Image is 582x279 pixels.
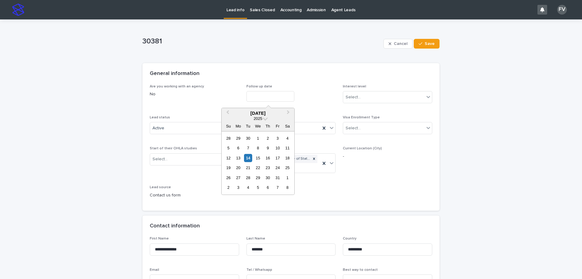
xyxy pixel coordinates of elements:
div: Choose Sunday, October 12th, 2025 [224,154,232,162]
div: Choose Tuesday, October 21st, 2025 [244,164,252,172]
div: Choose Thursday, October 9th, 2025 [264,144,272,152]
div: Choose Sunday, October 19th, 2025 [224,164,232,172]
span: Save [425,42,435,46]
span: Are you working with an agency [150,85,204,88]
div: Choose Monday, October 20th, 2025 [234,164,242,172]
button: Save [414,39,440,49]
span: Follow up date [246,85,272,88]
div: Choose Wednesday, October 8th, 2025 [254,144,262,152]
div: Choose Monday, November 3rd, 2025 [234,183,242,192]
p: - [343,153,432,160]
div: Choose Saturday, November 8th, 2025 [283,183,292,192]
div: Mo [234,122,242,130]
div: Choose Tuesday, November 4th, 2025 [244,183,252,192]
span: Lead status [150,116,170,119]
h2: Contact information [150,223,200,230]
div: Choose Thursday, October 16th, 2025 [264,154,272,162]
button: Cancel [383,39,413,49]
div: Tu [244,122,252,130]
div: Choose Thursday, October 23rd, 2025 [264,164,272,172]
span: Best way to contact [343,268,378,272]
p: 30381 [142,37,381,46]
div: Choose Thursday, November 6th, 2025 [264,183,272,192]
div: Select... [346,94,361,100]
img: stacker-logo-s-only.png [12,4,24,16]
div: Choose Saturday, October 18th, 2025 [283,154,292,162]
div: Choose Sunday, October 5th, 2025 [224,144,232,152]
div: Choose Wednesday, October 15th, 2025 [254,154,262,162]
div: Choose Tuesday, September 30th, 2025 [244,134,252,142]
div: Su [224,122,232,130]
div: Choose Tuesday, October 7th, 2025 [244,144,252,152]
button: Next Month [284,109,294,118]
div: Choose Sunday, October 26th, 2025 [224,174,232,182]
span: Interest level [343,85,366,88]
span: Email [150,268,159,272]
div: [DATE] [222,111,294,116]
div: Choose Thursday, October 2nd, 2025 [264,134,272,142]
button: Previous Month [222,109,232,118]
div: Choose Tuesday, October 28th, 2025 [244,174,252,182]
div: Choose Monday, September 29th, 2025 [234,134,242,142]
span: 2025 [254,116,262,121]
div: Choose Monday, October 13th, 2025 [234,154,242,162]
div: Choose Friday, November 7th, 2025 [273,183,282,192]
div: Choose Wednesday, November 5th, 2025 [254,183,262,192]
span: Visa Enrollment Type [343,116,380,119]
div: Choose Saturday, October 25th, 2025 [283,164,292,172]
span: Lead source [150,185,171,189]
h2: General information [150,70,199,77]
p: No [150,91,239,97]
div: We [254,122,262,130]
span: Current Location (City) [343,147,382,150]
span: Cancel [394,42,407,46]
div: Choose Saturday, October 11th, 2025 [283,144,292,152]
div: Fr [273,122,282,130]
div: Choose Monday, October 6th, 2025 [234,144,242,152]
div: month 2025-10 [223,133,292,192]
div: Select... [152,156,168,162]
div: Choose Sunday, November 2nd, 2025 [224,183,232,192]
div: Choose Saturday, November 1st, 2025 [283,174,292,182]
div: Choose Saturday, October 4th, 2025 [283,134,292,142]
div: Choose Friday, October 31st, 2025 [273,174,282,182]
span: Start of their OHLA studies [150,147,197,150]
span: Last Name [246,237,265,240]
div: Choose Friday, October 17th, 2025 [273,154,282,162]
span: Active [152,125,164,131]
div: Choose Monday, October 27th, 2025 [234,174,242,182]
div: Choose Friday, October 3rd, 2025 [273,134,282,142]
span: First Name [150,237,169,240]
div: Choose Thursday, October 30th, 2025 [264,174,272,182]
div: Choose Friday, October 10th, 2025 [273,144,282,152]
div: Choose Wednesday, October 22nd, 2025 [254,164,262,172]
div: Sa [283,122,292,130]
div: Choose Sunday, September 28th, 2025 [224,134,232,142]
div: Select... [346,125,361,131]
div: Choose Friday, October 24th, 2025 [273,164,282,172]
span: Tel / Whatsapp [246,268,272,272]
div: FV [557,5,567,15]
p: Contact us form [150,192,239,199]
span: Country [343,237,356,240]
div: Choose Wednesday, October 1st, 2025 [254,134,262,142]
div: Th [264,122,272,130]
div: Choose Tuesday, October 14th, 2025 [244,154,252,162]
div: Choose Wednesday, October 29th, 2025 [254,174,262,182]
